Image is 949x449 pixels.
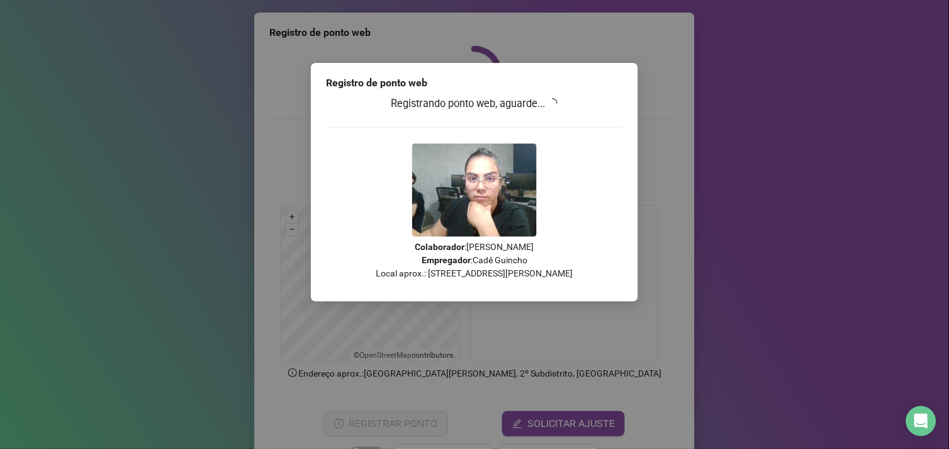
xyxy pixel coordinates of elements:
strong: Colaborador [415,242,465,252]
strong: Empregador [422,255,471,265]
img: 9k= [412,144,537,237]
p: : [PERSON_NAME] : Cadê Guincho Local aprox.: [STREET_ADDRESS][PERSON_NAME] [326,241,623,280]
div: Registro de ponto web [326,76,623,91]
h3: Registrando ponto web, aguarde... [326,96,623,112]
div: Open Intercom Messenger [906,406,936,436]
span: loading [547,98,559,109]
